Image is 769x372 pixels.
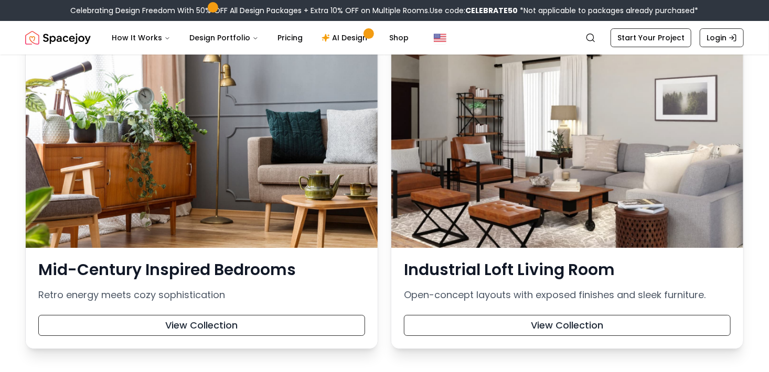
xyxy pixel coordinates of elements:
a: Spacejoy [25,27,91,48]
p: Open-concept layouts with exposed finishes and sleek furniture. [404,288,731,302]
span: *Not applicable to packages already purchased* [518,5,699,16]
a: View Collection [38,320,365,332]
a: Start Your Project [611,28,691,47]
a: AI Design [313,27,379,48]
button: View Collection [404,315,731,336]
a: Shop [381,27,417,48]
button: View Collection [38,315,365,336]
p: Retro energy meets cozy sophistication [38,288,365,302]
a: Pricing [269,27,311,48]
div: Celebrating Design Freedom With 50% OFF All Design Packages + Extra 10% OFF on Multiple Rooms. [71,5,699,16]
a: View Collection [404,320,731,332]
button: Design Portfolio [181,27,267,48]
h3: Mid-Century Inspired Bedrooms [38,260,365,279]
button: How It Works [103,27,179,48]
nav: Main [103,27,417,48]
img: United States [434,31,446,44]
b: CELEBRATE50 [466,5,518,16]
h3: Industrial Loft Living Room [404,260,731,279]
img: Spacejoy Logo [25,27,91,48]
nav: Global [25,21,744,54]
a: Login [700,28,744,47]
span: Use code: [430,5,518,16]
